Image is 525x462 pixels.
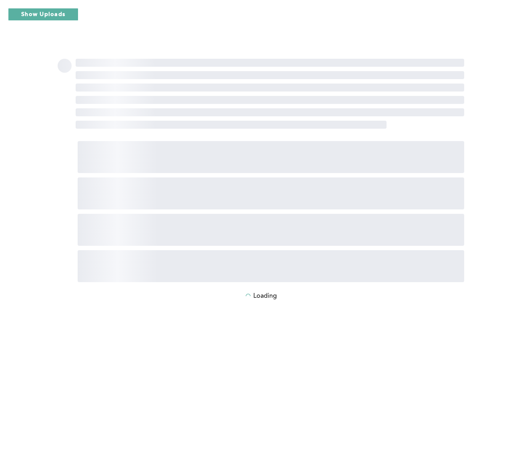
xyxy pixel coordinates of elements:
span: ‌ [76,84,464,92]
span: ‌ [78,177,464,209]
span: ‌ [76,59,464,67]
span: ‌ [76,96,464,104]
span: ‌ [76,108,464,116]
span: ‌ [78,141,464,173]
button: Show Uploads [8,8,78,21]
span: ‌ [78,250,464,282]
p: Loading [253,293,277,300]
span: ‌ [78,214,464,246]
span: ‌ [58,59,72,73]
span: ‌ [76,71,464,79]
span: ‌ [76,121,387,129]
